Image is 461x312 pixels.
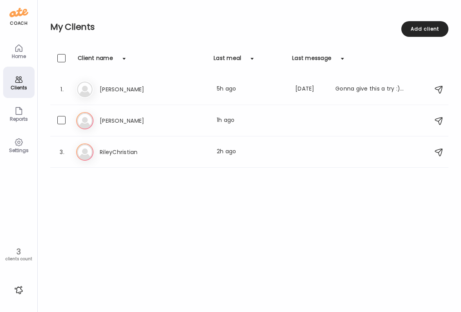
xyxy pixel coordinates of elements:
div: Gonna give this a try :). Will see how it goes. Still looking around. [335,85,404,94]
div: Reports [5,116,33,122]
img: ate [9,6,28,19]
div: Client name [78,54,113,67]
div: 1h ago [217,116,286,125]
div: [DATE] [295,85,326,94]
div: Settings [5,148,33,153]
div: Last message [292,54,331,67]
h3: RileyChristian [100,147,169,157]
div: 3 [3,247,35,256]
div: Add client [401,21,448,37]
div: 2h ago [217,147,286,157]
div: 1. [57,85,67,94]
h3: [PERSON_NAME] [100,85,169,94]
div: 5h ago [217,85,286,94]
div: Clients [5,85,33,90]
h3: [PERSON_NAME] [100,116,169,125]
div: Last meal [214,54,241,67]
div: Home [5,54,33,59]
div: clients count [3,256,35,262]
h2: My Clients [50,21,448,33]
div: coach [10,20,27,27]
div: 3. [57,147,67,157]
